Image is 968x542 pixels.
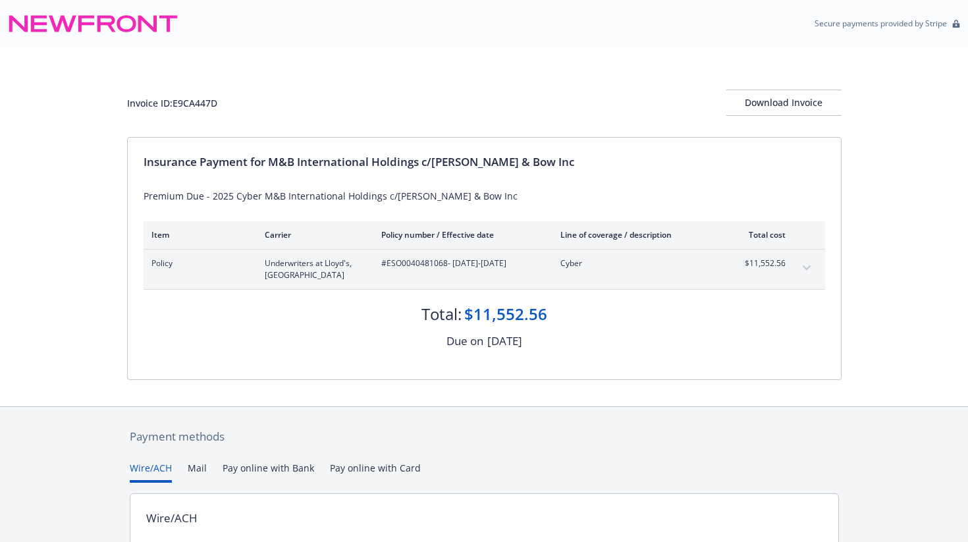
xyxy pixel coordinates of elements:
span: Underwriters at Lloyd's, [GEOGRAPHIC_DATA] [265,257,360,281]
div: Carrier [265,229,360,240]
div: PolicyUnderwriters at Lloyd's, [GEOGRAPHIC_DATA]#ESO0040481068- [DATE]-[DATE]Cyber$11,552.56expan... [144,250,825,289]
span: Policy [151,257,244,269]
div: Total: [421,303,462,325]
button: expand content [796,257,817,279]
span: $11,552.56 [736,257,786,269]
div: Payment methods [130,428,839,445]
span: Cyber [560,257,715,269]
span: #ESO0040481068 - [DATE]-[DATE] [381,257,539,269]
button: Mail [188,461,207,483]
div: Line of coverage / description [560,229,715,240]
div: [DATE] [487,333,522,350]
div: Total cost [736,229,786,240]
button: Download Invoice [726,90,842,116]
div: Invoice ID: E9CA447D [127,96,217,110]
div: Policy number / Effective date [381,229,539,240]
div: Insurance Payment for M&B International Holdings c/[PERSON_NAME] & Bow Inc [144,153,825,171]
div: Item [151,229,244,240]
p: Secure payments provided by Stripe [815,18,947,29]
button: Pay online with Bank [223,461,314,483]
div: Download Invoice [726,90,842,115]
button: Pay online with Card [330,461,421,483]
div: Premium Due - 2025 Cyber M&B International Holdings c/[PERSON_NAME] & Bow Inc [144,189,825,203]
div: Wire/ACH [146,510,198,527]
div: $11,552.56 [464,303,547,325]
div: Due on [446,333,483,350]
button: Wire/ACH [130,461,172,483]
